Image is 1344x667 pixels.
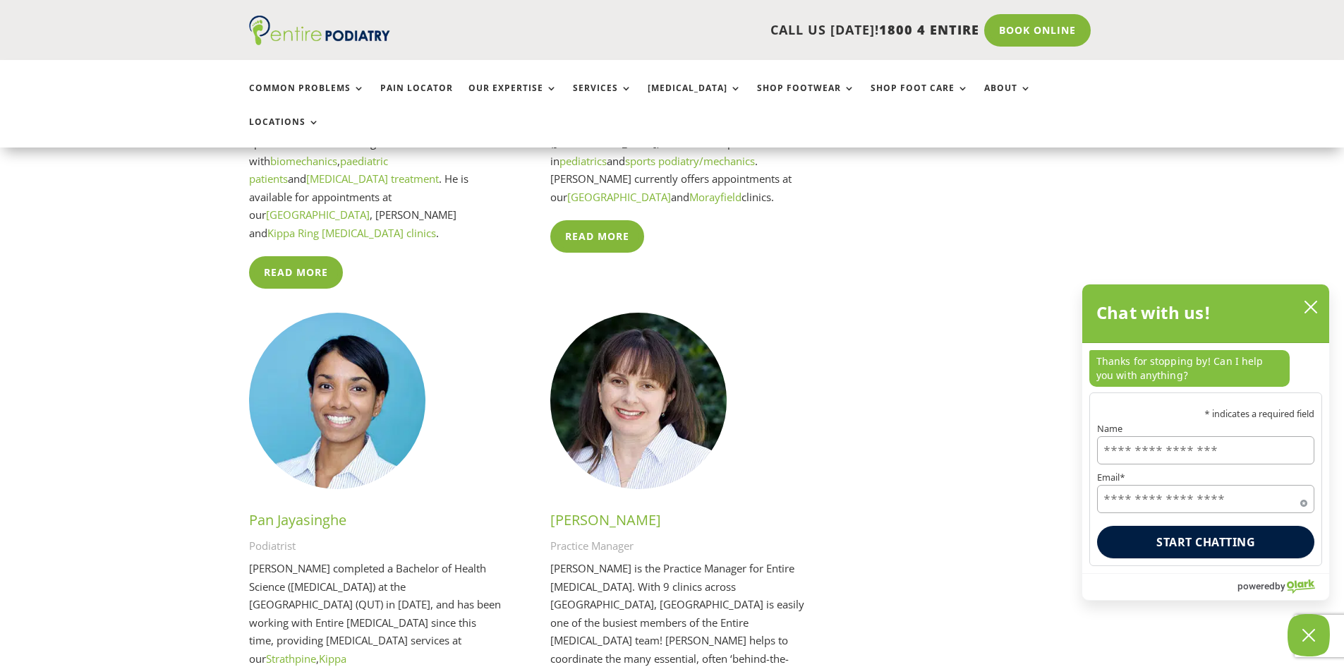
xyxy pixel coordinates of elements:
[270,154,337,168] a: biomechanics
[689,190,741,204] a: Morayfield
[267,226,436,240] a: Kippa Ring [MEDICAL_DATA] clinics
[266,208,370,222] a: [GEOGRAPHIC_DATA]
[1097,474,1314,483] label: Email*
[249,16,390,45] img: logo (1)
[550,510,805,537] h3: [PERSON_NAME]
[249,83,365,114] a: Common Problems
[871,83,969,114] a: Shop Foot Care
[550,313,727,489] img: Anike Hope
[249,537,504,560] p: Podiatrist
[550,537,805,560] p: Practice Manager
[1097,409,1314,419] p: * indicates a required field
[550,220,644,253] a: Read More
[625,154,755,168] a: sports podiatry/mechanics
[249,34,390,48] a: Entire Podiatry
[1300,296,1322,318] button: close chatbox
[757,83,855,114] a: Shop Footwear
[1082,284,1330,601] div: olark chatbox
[1300,497,1307,504] span: Required field
[1097,436,1314,464] input: Name
[444,21,979,40] p: CALL US [DATE]!
[1275,577,1285,595] span: by
[1097,485,1314,513] input: Email
[249,80,504,243] p: [PERSON_NAME] is a Podiatrist who completed his [MEDICAL_DATA] studies at [GEOGRAPHIC_DATA] ([GEO...
[249,510,504,537] h3: Pan Jayasinghe
[380,83,453,114] a: Pain Locator
[1237,574,1329,600] a: Powered by Olark
[249,256,343,289] a: Read more
[249,117,320,148] a: Locations
[573,83,632,114] a: Services
[1097,526,1314,558] button: Start chatting
[1288,614,1330,656] button: Close Chatbox
[984,14,1091,47] a: Book Online
[1089,350,1290,387] p: Thanks for stopping by! Can I help you with anything?
[306,172,439,186] a: [MEDICAL_DATA] treatment
[1097,424,1314,433] label: Name
[266,651,316,666] a: Strathpine
[468,83,557,114] a: Our Expertise
[1082,343,1329,392] div: chat
[648,83,741,114] a: [MEDICAL_DATA]
[249,313,425,489] img: Pan Jayasinghe
[567,190,671,204] a: [GEOGRAPHIC_DATA]
[1237,577,1275,595] span: powered
[879,21,979,38] span: 1800 4 ENTIRE
[559,154,607,168] a: pediatrics
[1096,299,1211,327] h2: Chat with us!
[984,83,1031,114] a: About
